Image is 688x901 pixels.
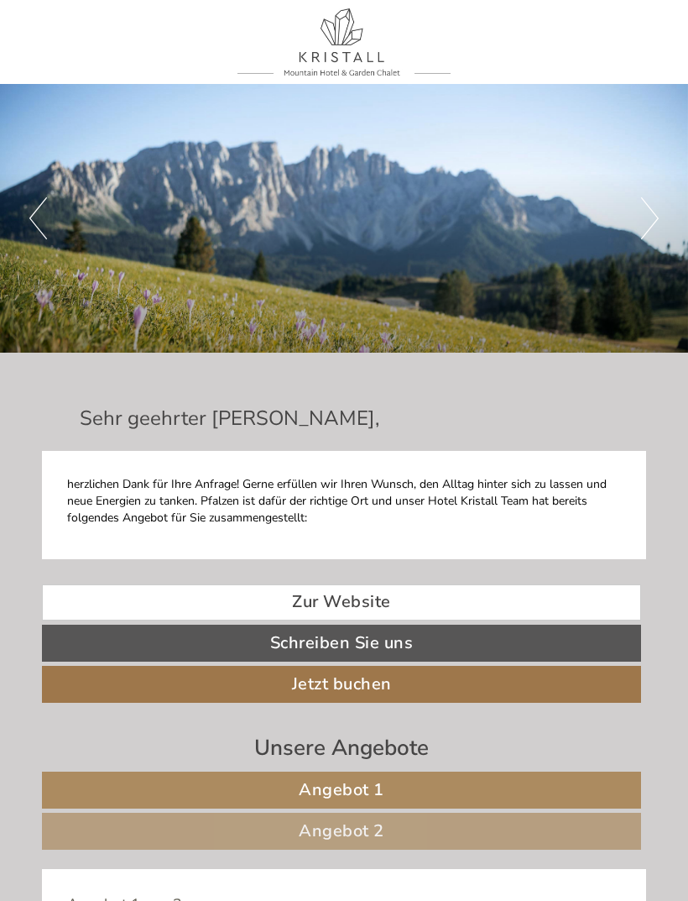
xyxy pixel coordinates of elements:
[299,820,384,842] span: Angebot 2
[42,732,641,763] div: Unsere Angebote
[42,666,641,703] a: Jetzt buchen
[80,407,379,429] h1: Sehr geehrter [PERSON_NAME],
[67,476,621,526] p: herzlichen Dank für Ihre Anfrage! Gerne erfüllen wir Ihren Wunsch, den Alltag hinter sich zu lass...
[641,197,659,239] button: Next
[42,625,641,662] a: Schreiben Sie uns
[42,584,641,621] a: Zur Website
[29,197,47,239] button: Previous
[299,778,384,801] span: Angebot 1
